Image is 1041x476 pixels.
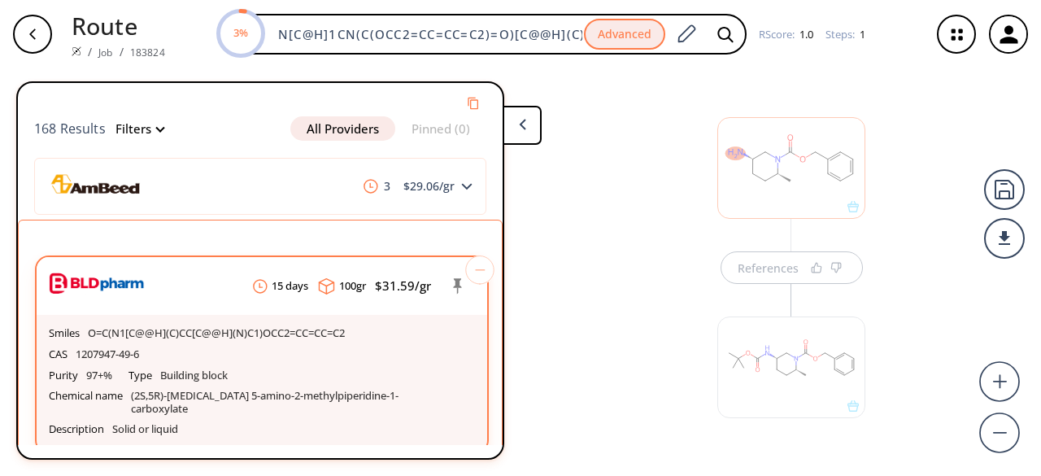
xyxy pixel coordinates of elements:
img: Spaya logo [72,46,81,56]
p: 1207947-49-6 [76,348,139,361]
h6: Smiles [49,327,88,340]
span: 100 gr [313,277,371,295]
button: Filters [106,123,163,135]
div: Steps : [825,29,865,40]
h6: Chemical name [49,390,131,415]
span: 1 [857,27,865,41]
p: 97+% [86,369,112,382]
button: All Providers [290,116,395,141]
p: O=C(N1[C@@H](C)CC[C@@H](N)C1)OCC2=CC=CC=C2 [88,327,345,340]
h6: Type [128,369,160,382]
img: ambeed [48,160,144,213]
a: 183824 [130,46,165,59]
span: 1.0 [797,27,813,41]
button: Pinned (0) [395,116,486,141]
input: Enter SMILES [268,26,584,42]
h6: Description [49,423,112,436]
a: Job [98,46,112,59]
span: $ 29.06 /gr [397,181,461,192]
img: packaging [318,277,335,295]
h6: CAS [49,348,76,361]
text: 3% [233,25,248,40]
p: (2S,5R)-[MEDICAL_DATA] 5-amino-2-methylpiperidine-1-carboxylate [131,390,416,415]
span: 3 [357,179,397,194]
h6: Purity [49,369,86,382]
p: Solid or liquid [112,423,178,436]
button: Advanced [584,19,665,50]
img: bld-pharma [49,257,145,310]
div: RScore : [759,29,813,40]
span: 15 days [248,279,313,294]
img: clock [364,179,378,194]
span: $ 31.59 /gr [371,280,439,292]
img: clock [253,279,268,294]
p: Route [72,8,165,43]
li: / [120,43,124,60]
span: 168 Results [34,120,106,138]
a: bld-pharmaclock15 dayspackaging100gr$31.59/grSmilesO=C(N1[C@@H](C)CC[C@@H](N)C1)OCC2=CC=CC=C2CAS1... [37,257,487,452]
p: Building block [160,369,228,382]
li: / [88,43,92,60]
button: Copy to clipboard [460,90,486,116]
